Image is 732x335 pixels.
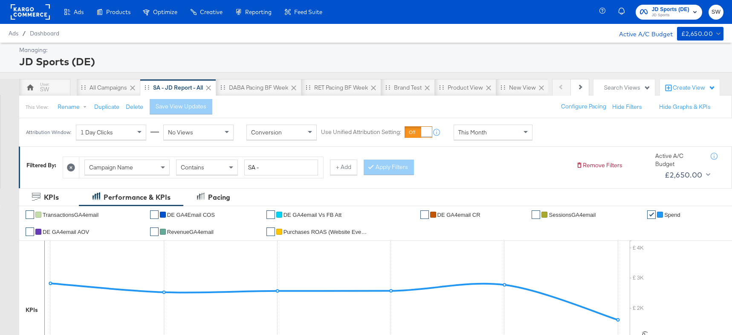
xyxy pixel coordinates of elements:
[26,161,56,169] div: Filtered By:
[677,27,723,41] button: £2,650.00
[26,129,72,135] div: Attribution Window:
[89,163,133,171] span: Campaign Name
[18,30,30,37] span: /
[439,85,444,90] div: Drag to reorder tab
[576,161,622,169] button: Remove Filters
[74,9,84,15] span: Ads
[294,9,322,15] span: Feed Suite
[610,27,673,40] div: Active A/C Budget
[26,306,38,314] div: KPIs
[661,168,712,182] button: £2,650.00
[655,152,702,168] div: Active A/C Budget
[437,212,480,218] span: DE GA4email CR
[220,85,225,90] div: Drag to reorder tab
[126,103,143,111] button: Delete
[43,229,89,235] span: DE GA4email AOV
[652,5,689,14] span: JD Sports (DE)
[314,84,368,92] div: RET Pacing BF Week
[244,160,318,175] input: Enter a search term
[284,229,369,235] span: Purchases ROAS (Website Events)
[19,54,721,69] div: JD Sports (DE)
[659,103,711,111] button: Hide Graphs & KPIs
[458,128,487,136] span: This Month
[94,103,119,111] button: Duplicate
[647,210,656,219] a: ✔
[251,128,282,136] span: Conversion
[284,212,342,218] span: DE GA4email vs FB Att
[26,227,34,236] a: ✔
[636,5,702,20] button: JD Sports (DE)JD Sports
[150,227,159,236] a: ✔
[30,30,59,37] a: Dashboard
[181,163,204,171] span: Contains
[448,84,483,92] div: Product View
[200,9,223,15] span: Creative
[19,46,721,54] div: Managing:
[532,210,540,219] a: ✔
[26,210,34,219] a: ✔
[709,5,723,20] button: SW
[509,84,536,92] div: New View
[145,85,149,90] div: Drag to reorder tab
[106,9,130,15] span: Products
[266,227,275,236] a: ✔
[664,212,680,218] span: Spend
[168,128,193,136] span: No Views
[229,84,288,92] div: DABA Pacing BF Week
[652,12,689,19] span: JD Sports
[81,128,113,136] span: 1 Day Clicks
[52,99,96,115] button: Rename
[665,169,703,181] div: £2,650.00
[150,210,159,219] a: ✔
[43,212,98,218] span: TransactionsGA4email
[153,84,203,92] div: SA - JD Report - All
[604,84,651,92] div: Search Views
[420,210,429,219] a: ✔
[26,104,48,111] div: This View:
[612,103,642,111] button: Hide Filters
[321,128,401,137] label: Use Unified Attribution Setting:
[501,85,505,90] div: Drag to reorder tab
[306,85,310,90] div: Drag to reorder tab
[673,84,715,92] div: Create View
[712,7,720,17] span: SW
[330,160,357,175] button: + Add
[266,210,275,219] a: ✔
[681,29,713,39] div: £2,650.00
[167,212,215,218] span: DE GA4Email COS
[153,9,177,15] span: Optimize
[44,192,59,202] div: KPIs
[208,192,230,202] div: Pacing
[245,9,272,15] span: Reporting
[549,212,596,218] span: SessionsGA4email
[555,99,612,114] button: Configure Pacing
[81,85,86,90] div: Drag to reorder tab
[385,85,390,90] div: Drag to reorder tab
[9,30,18,37] span: Ads
[167,229,214,235] span: RevenueGA4email
[90,84,127,92] div: All Campaigns
[104,192,171,202] div: Performance & KPIs
[394,84,422,92] div: Brand test
[40,85,49,93] div: SW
